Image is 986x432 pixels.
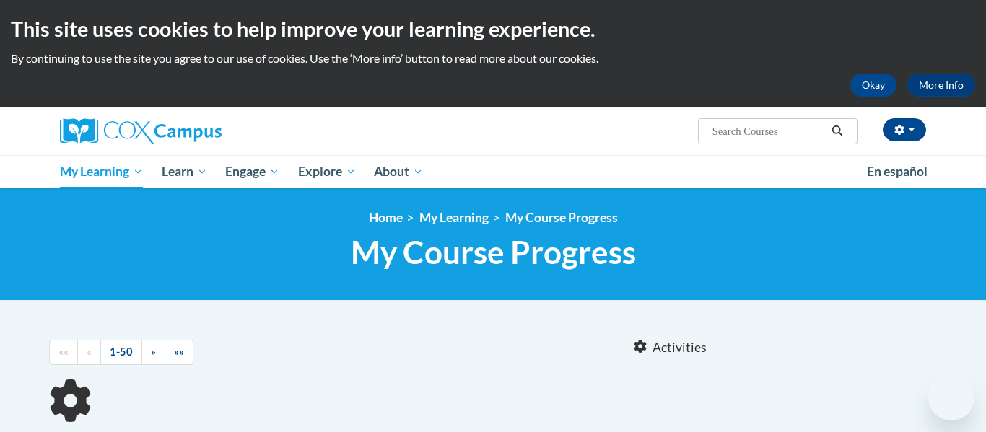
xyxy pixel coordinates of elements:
span: Explore [298,163,356,180]
span: My Course Progress [351,233,636,271]
button: Search [826,123,848,140]
span: My Learning [60,163,143,180]
span: About [374,163,423,180]
a: My Course Progress [505,210,618,225]
span: En español [867,164,928,179]
input: Search Courses [711,123,826,140]
h2: This site uses cookies to help improve your learning experience. [11,14,975,43]
a: 1-50 [100,340,142,365]
span: » [151,345,156,358]
span: Engage [225,163,279,180]
a: My Learning [419,210,489,225]
a: Learn [152,155,217,188]
span: Activities [653,340,707,356]
a: Home [369,210,403,225]
button: Okay [850,74,896,97]
span: «« [58,345,69,358]
span: « [87,345,92,358]
a: En español [858,157,937,187]
span: Learn [162,163,207,180]
a: Next [141,340,165,365]
a: Begining [49,340,78,365]
p: By continuing to use the site you agree to our use of cookies. Use the ‘More info’ button to read... [11,50,975,66]
button: Account Settings [883,118,926,141]
a: Previous [77,340,101,365]
iframe: Button to launch messaging window [928,374,974,420]
span: »» [174,345,184,358]
a: More Info [907,74,975,97]
a: About [365,155,433,188]
img: Cox Campus [60,118,222,144]
a: Engage [216,155,289,188]
a: Cox Campus [60,118,334,144]
a: End [165,340,193,365]
div: Main menu [38,155,948,188]
a: Explore [289,155,365,188]
a: My Learning [51,155,152,188]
